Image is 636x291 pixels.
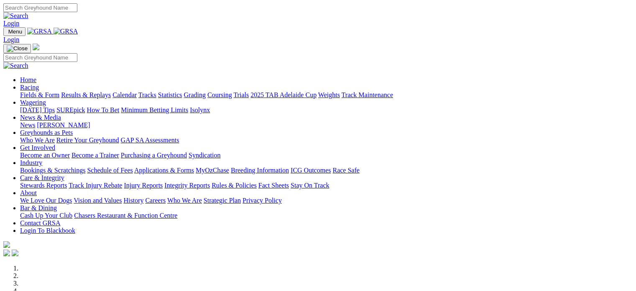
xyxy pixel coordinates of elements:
a: Injury Reports [124,182,163,189]
a: Isolynx [190,106,210,113]
a: Care & Integrity [20,174,64,181]
span: Menu [8,28,22,35]
a: Applications & Forms [134,167,194,174]
a: Bar & Dining [20,204,57,211]
a: Track Maintenance [342,91,393,98]
a: Track Injury Rebate [69,182,122,189]
a: Chasers Restaurant & Function Centre [74,212,177,219]
a: ICG Outcomes [291,167,331,174]
img: Search [3,12,28,20]
a: Rules & Policies [212,182,257,189]
a: Integrity Reports [164,182,210,189]
a: History [123,197,143,204]
a: Who We Are [20,136,55,144]
a: Get Involved [20,144,55,151]
input: Search [3,53,77,62]
a: Login To Blackbook [20,227,75,234]
div: Bar & Dining [20,212,633,219]
a: Wagering [20,99,46,106]
a: Become a Trainer [72,152,119,159]
a: Purchasing a Greyhound [121,152,187,159]
a: Who We Are [167,197,202,204]
a: Login [3,20,19,27]
a: [DATE] Tips [20,106,55,113]
button: Toggle navigation [3,27,26,36]
img: Close [7,45,28,52]
img: facebook.svg [3,250,10,256]
a: Vision and Values [74,197,122,204]
a: Racing [20,84,39,91]
a: News & Media [20,114,61,121]
a: About [20,189,37,196]
a: Become an Owner [20,152,70,159]
a: Tracks [138,91,156,98]
a: Industry [20,159,42,166]
a: 2025 TAB Adelaide Cup [250,91,317,98]
a: Grading [184,91,206,98]
a: Statistics [158,91,182,98]
img: logo-grsa-white.png [3,241,10,248]
a: [PERSON_NAME] [37,121,90,129]
a: Strategic Plan [204,197,241,204]
a: Breeding Information [231,167,289,174]
div: News & Media [20,121,633,129]
a: Home [20,76,36,83]
div: Greyhounds as Pets [20,136,633,144]
div: About [20,197,633,204]
div: Industry [20,167,633,174]
a: Syndication [189,152,220,159]
a: Calendar [112,91,137,98]
a: Retire Your Greyhound [56,136,119,144]
a: Minimum Betting Limits [121,106,188,113]
a: Careers [145,197,166,204]
a: How To Bet [87,106,120,113]
div: Wagering [20,106,633,114]
a: Results & Replays [61,91,111,98]
img: GRSA [54,28,78,35]
div: Racing [20,91,633,99]
a: Greyhounds as Pets [20,129,73,136]
img: Search [3,62,28,70]
a: Bookings & Scratchings [20,167,85,174]
a: Cash Up Your Club [20,212,72,219]
a: News [20,121,35,129]
a: Fact Sheets [258,182,289,189]
a: Stewards Reports [20,182,67,189]
a: SUREpick [56,106,85,113]
input: Search [3,3,77,12]
a: Stay On Track [291,182,329,189]
a: We Love Our Dogs [20,197,72,204]
a: Login [3,36,19,43]
button: Toggle navigation [3,44,31,53]
a: Coursing [207,91,232,98]
img: logo-grsa-white.png [33,44,39,50]
a: Race Safe [332,167,359,174]
img: twitter.svg [12,250,18,256]
a: Weights [318,91,340,98]
a: Contact GRSA [20,219,60,227]
a: MyOzChase [196,167,229,174]
a: Schedule of Fees [87,167,133,174]
a: GAP SA Assessments [121,136,179,144]
img: GRSA [27,28,52,35]
a: Fields & Form [20,91,59,98]
a: Trials [233,91,249,98]
div: Care & Integrity [20,182,633,189]
div: Get Involved [20,152,633,159]
a: Privacy Policy [243,197,282,204]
